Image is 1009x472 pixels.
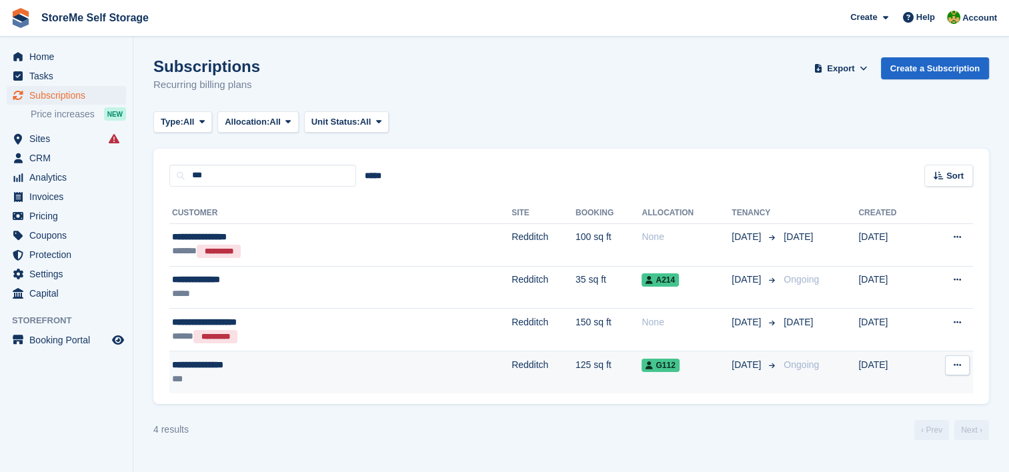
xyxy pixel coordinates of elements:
button: Type: All [153,111,212,133]
span: Ongoing [784,274,819,285]
span: CRM [29,149,109,167]
nav: Page [912,420,992,440]
span: G112 [642,359,679,372]
td: Redditch [512,309,576,351]
span: Allocation: [225,115,269,129]
a: menu [7,265,126,283]
a: menu [7,331,126,349]
span: Help [916,11,935,24]
a: menu [7,245,126,264]
th: Booking [576,203,642,224]
span: All [183,115,195,129]
td: 100 sq ft [576,223,642,266]
span: [DATE] [732,358,764,372]
span: Analytics [29,168,109,187]
a: Previous [914,420,949,440]
a: Price increases NEW [31,107,126,121]
span: All [269,115,281,129]
div: NEW [104,107,126,121]
span: Storefront [12,314,133,327]
span: Price increases [31,108,95,121]
button: Export [812,57,870,79]
span: Account [962,11,997,25]
a: menu [7,168,126,187]
span: [DATE] [784,317,813,327]
img: StorMe [947,11,960,24]
td: 35 sq ft [576,266,642,309]
span: Sites [29,129,109,148]
td: [DATE] [858,309,924,351]
span: Invoices [29,187,109,206]
a: menu [7,226,126,245]
span: Ongoing [784,359,819,370]
a: Preview store [110,332,126,348]
th: Customer [169,203,512,224]
td: [DATE] [858,351,924,393]
td: Redditch [512,351,576,393]
th: Site [512,203,576,224]
a: menu [7,67,126,85]
a: Create a Subscription [881,57,989,79]
span: Coupons [29,226,109,245]
span: Sort [946,169,964,183]
span: Capital [29,284,109,303]
span: All [360,115,371,129]
span: Export [827,62,854,75]
span: Unit Status: [311,115,360,129]
span: Create [850,11,877,24]
th: Created [858,203,924,224]
span: [DATE] [732,315,764,329]
div: None [642,230,732,244]
td: [DATE] [858,266,924,309]
a: menu [7,187,126,206]
i: Smart entry sync failures have occurred [109,133,119,144]
a: menu [7,129,126,148]
td: Redditch [512,266,576,309]
span: [DATE] [732,230,764,244]
img: stora-icon-8386f47178a22dfd0bd8f6a31ec36ba5ce8667c1dd55bd0f319d3a0aa187defe.svg [11,8,31,28]
a: menu [7,86,126,105]
td: Redditch [512,223,576,266]
button: Allocation: All [217,111,299,133]
span: Home [29,47,109,66]
span: Settings [29,265,109,283]
a: menu [7,47,126,66]
div: 4 results [153,423,189,437]
span: Type: [161,115,183,129]
td: [DATE] [858,223,924,266]
h1: Subscriptions [153,57,260,75]
th: Tenancy [732,203,778,224]
span: [DATE] [732,273,764,287]
a: Next [954,420,989,440]
div: None [642,315,732,329]
span: Pricing [29,207,109,225]
button: Unit Status: All [304,111,389,133]
span: Subscriptions [29,86,109,105]
a: StoreMe Self Storage [36,7,154,29]
span: Tasks [29,67,109,85]
span: Protection [29,245,109,264]
th: Allocation [642,203,732,224]
a: menu [7,149,126,167]
td: 125 sq ft [576,351,642,393]
a: menu [7,284,126,303]
td: 150 sq ft [576,309,642,351]
p: Recurring billing plans [153,77,260,93]
span: Booking Portal [29,331,109,349]
a: menu [7,207,126,225]
span: A214 [642,273,679,287]
span: [DATE] [784,231,813,242]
